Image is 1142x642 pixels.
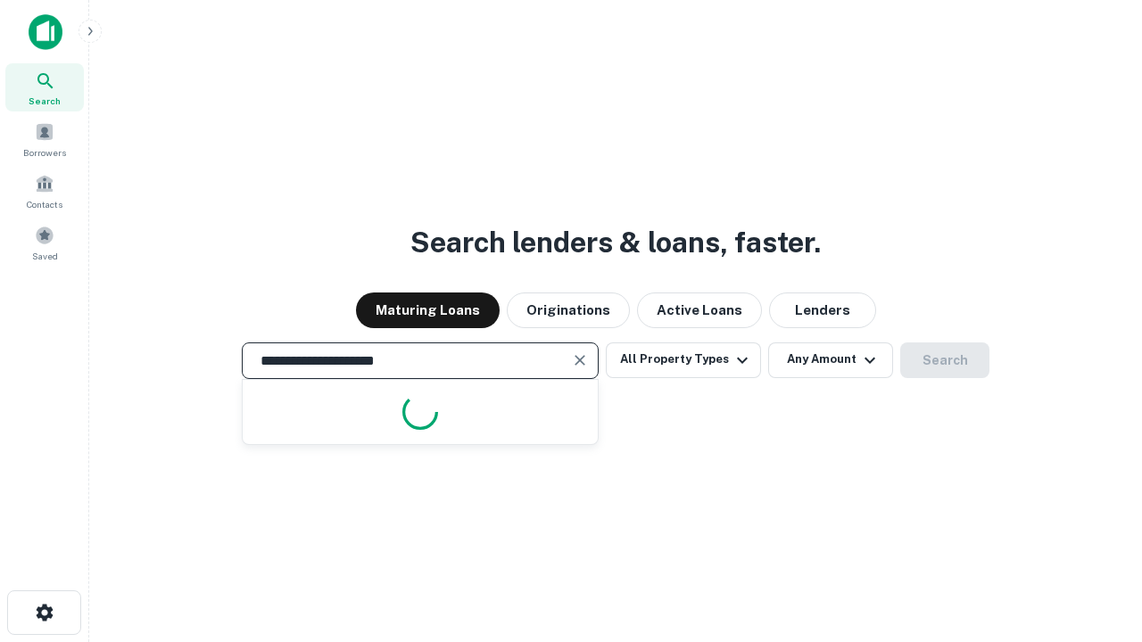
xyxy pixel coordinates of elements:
[769,292,876,328] button: Lenders
[23,145,66,160] span: Borrowers
[606,342,761,378] button: All Property Types
[27,197,62,211] span: Contacts
[32,249,58,263] span: Saved
[1053,499,1142,585] iframe: Chat Widget
[29,94,61,108] span: Search
[5,218,84,267] a: Saved
[5,167,84,215] a: Contacts
[29,14,62,50] img: capitalize-icon.png
[5,115,84,163] a: Borrowers
[507,292,630,328] button: Originations
[5,63,84,111] a: Search
[637,292,762,328] button: Active Loans
[567,348,592,373] button: Clear
[768,342,893,378] button: Any Amount
[410,221,821,264] h3: Search lenders & loans, faster.
[356,292,500,328] button: Maturing Loans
